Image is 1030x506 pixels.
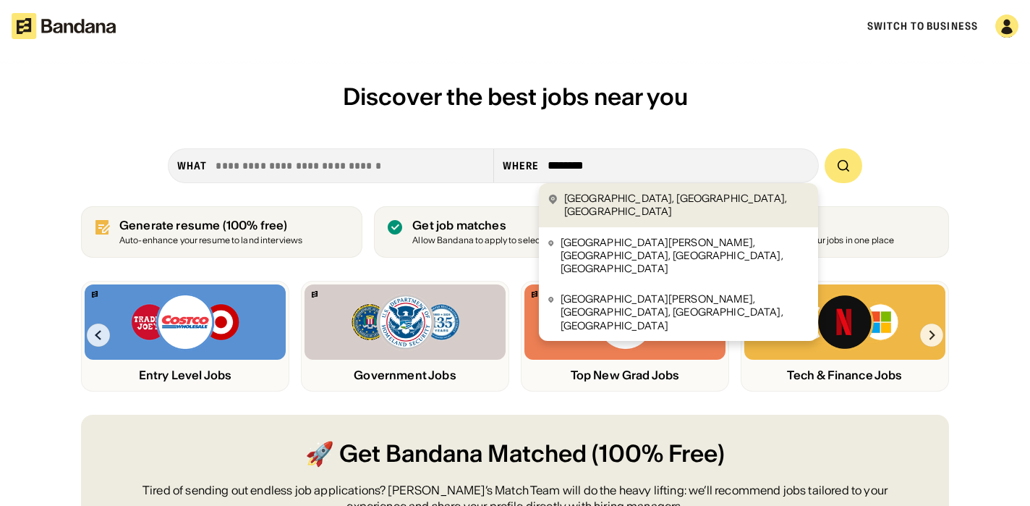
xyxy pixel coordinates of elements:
[301,281,509,392] a: Bandana logoFBI, DHS, MWRD logosGovernment Jobs
[343,82,688,111] span: Discover the best jobs near you
[374,206,655,258] a: Get job matches Allow Bandana to apply to select jobs on your behalf
[12,13,116,39] img: Bandana logotype
[85,368,286,382] div: Entry Level Jobs
[81,206,362,258] a: Generate resume (100% free)Auto-enhance your resume to land interviews
[521,281,729,392] a: Bandana logoCapital One, Google, Delta logosTop New Grad Jobs
[741,281,949,392] a: Bandana logoBank of America, Netflix, Microsoft logosTech & Finance Jobs
[130,293,240,351] img: Trader Joe’s, Costco, Target logos
[92,291,98,298] img: Bandana logo
[592,438,725,471] span: (100% Free)
[177,159,207,172] div: what
[305,368,506,382] div: Government Jobs
[223,218,288,232] span: (100% free)
[524,368,725,382] div: Top New Grad Jobs
[561,292,810,332] div: [GEOGRAPHIC_DATA][PERSON_NAME], [GEOGRAPHIC_DATA], [GEOGRAPHIC_DATA], [GEOGRAPHIC_DATA]
[119,236,302,245] div: Auto-enhance your resume to land interviews
[867,20,978,33] a: Switch to Business
[87,324,110,347] img: Left Arrow
[305,438,587,471] span: 🚀 Get Bandana Matched
[312,291,318,298] img: Bandana logo
[81,281,289,392] a: Bandana logoTrader Joe’s, Costco, Target logosEntry Level Jobs
[119,219,302,232] div: Generate resume
[920,324,943,347] img: Right Arrow
[350,293,460,351] img: FBI, DHS, MWRD logos
[412,219,620,232] div: Get job matches
[503,159,540,172] div: Where
[412,236,620,245] div: Allow Bandana to apply to select jobs on your behalf
[791,293,900,351] img: Bank of America, Netflix, Microsoft logos
[561,236,810,276] div: [GEOGRAPHIC_DATA][PERSON_NAME], [GEOGRAPHIC_DATA], [GEOGRAPHIC_DATA], [GEOGRAPHIC_DATA]
[532,291,537,298] img: Bandana logo
[744,368,945,382] div: Tech & Finance Jobs
[564,192,809,218] div: [GEOGRAPHIC_DATA], [GEOGRAPHIC_DATA], [GEOGRAPHIC_DATA]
